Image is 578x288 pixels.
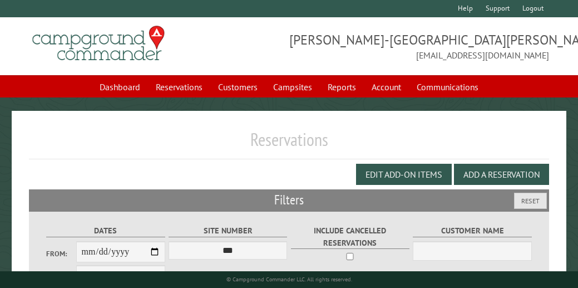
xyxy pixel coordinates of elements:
[266,76,319,97] a: Campsites
[514,193,547,209] button: Reset
[211,76,264,97] a: Customers
[291,224,409,249] label: Include Cancelled Reservations
[365,76,408,97] a: Account
[149,76,209,97] a: Reservations
[454,164,549,185] button: Add a Reservation
[289,31,550,62] span: [PERSON_NAME]-[GEOGRAPHIC_DATA][PERSON_NAME] [EMAIL_ADDRESS][DOMAIN_NAME]
[321,76,363,97] a: Reports
[46,248,76,259] label: From:
[356,164,452,185] button: Edit Add-on Items
[169,224,287,237] label: Site Number
[46,224,165,237] label: Dates
[93,76,147,97] a: Dashboard
[29,22,168,65] img: Campground Commander
[413,224,531,237] label: Customer Name
[29,189,549,211] h2: Filters
[410,76,485,97] a: Communications
[226,276,352,283] small: © Campground Commander LLC. All rights reserved.
[29,129,549,159] h1: Reservations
